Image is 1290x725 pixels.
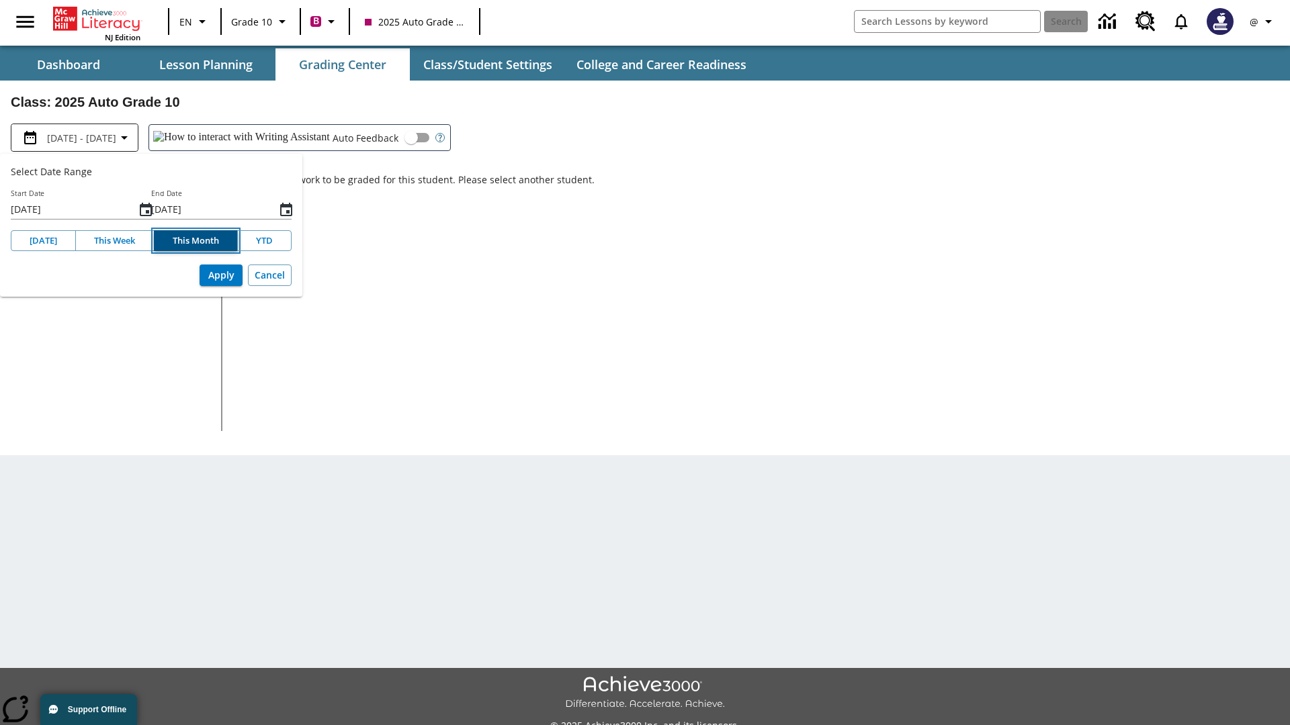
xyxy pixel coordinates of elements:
[5,2,45,42] button: Open side menu
[179,15,192,29] span: EN
[53,4,140,42] div: Home
[313,13,319,30] span: B
[273,197,300,224] button: End Date, Choose date, August 24, 2025, Selected
[154,230,238,251] button: This Month
[1127,3,1164,40] a: Resource Center, Will open in new tab
[17,130,132,146] button: Select the date range menu item
[1250,15,1258,29] span: @
[151,189,182,199] label: End Date
[153,131,330,144] img: How to interact with Writing Assistant
[231,15,272,29] span: Grade 10
[200,264,243,287] button: Apply
[40,694,137,725] button: Support Offline
[75,230,154,251] button: This Week
[275,48,410,81] button: Grading Center
[1207,8,1234,35] img: Avatar
[565,676,725,710] img: Achieve3000 Differentiate Accelerate Achieve
[11,230,76,251] button: [DATE]
[365,15,464,29] span: 2025 Auto Grade 10
[138,48,273,81] button: Lesson Planning
[11,91,1279,113] h2: Class : 2025 Auto Grade 10
[1242,9,1285,34] button: Profile/Settings
[11,164,292,179] h2: Select Date Range
[855,11,1040,32] input: search field
[1199,4,1242,39] button: Select a new avatar
[1164,4,1199,39] a: Notifications
[226,9,296,34] button: Grade: Grade 10, Select a grade
[566,48,757,81] button: College and Career Readiness
[1,48,136,81] button: Dashboard
[53,5,140,32] a: Home
[430,125,450,150] button: Open Help for Writing Assistant
[68,705,126,714] span: Support Offline
[11,189,44,199] label: Start Date
[333,131,398,145] span: Auto Feedback
[248,264,292,287] button: Cancel
[245,173,1279,197] p: There is no work to be graded for this student. Please select another student.
[173,9,216,34] button: Language: EN, Select a language
[237,230,292,251] button: YTD
[305,9,345,34] button: Boost Class color is violet red. Change class color
[116,130,132,146] svg: Collapse Date Range Filter
[413,48,563,81] button: Class/Student Settings
[47,131,116,145] span: [DATE] - [DATE]
[105,32,140,42] span: NJ Edition
[132,197,159,224] button: Start Date, Choose date, August 1, 2025, Selected
[1090,3,1127,40] a: Data Center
